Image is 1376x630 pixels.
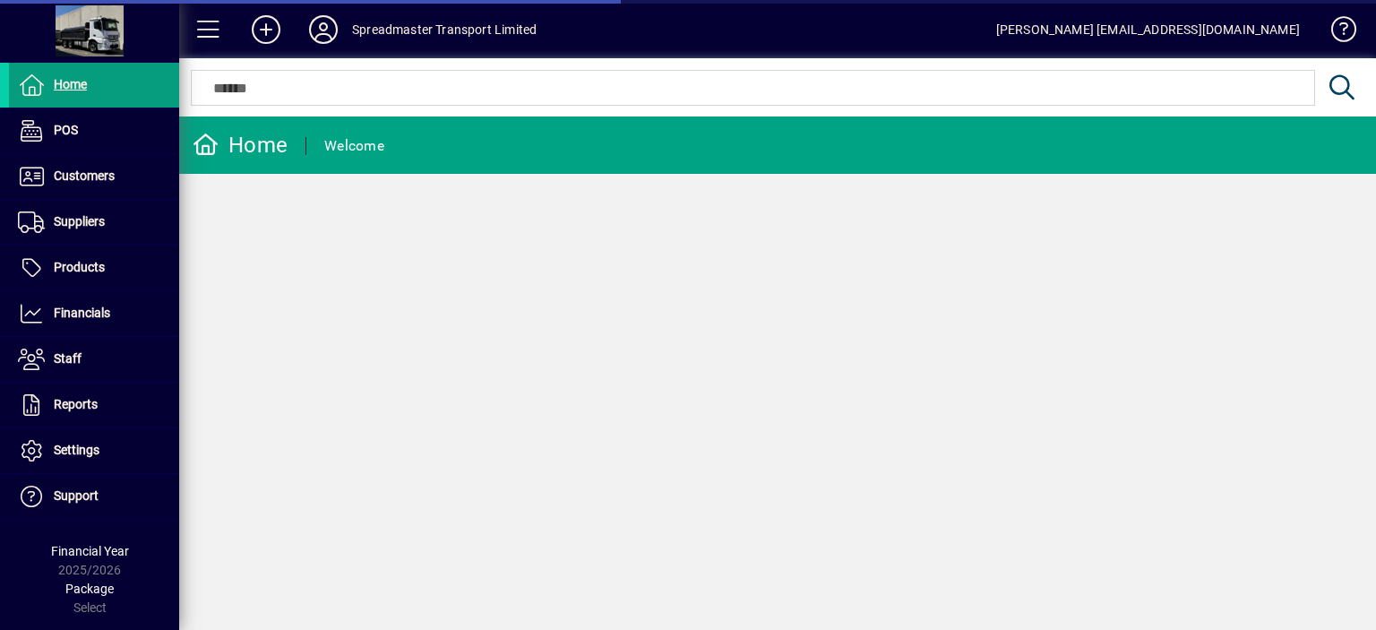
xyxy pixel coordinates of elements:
[54,351,82,366] span: Staff
[1318,4,1354,62] a: Knowledge Base
[54,306,110,320] span: Financials
[9,154,179,199] a: Customers
[295,13,352,46] button: Profile
[9,108,179,153] a: POS
[352,15,537,44] div: Spreadmaster Transport Limited
[9,383,179,427] a: Reports
[237,13,295,46] button: Add
[193,131,288,160] div: Home
[54,488,99,503] span: Support
[9,246,179,290] a: Products
[324,132,384,160] div: Welcome
[54,168,115,183] span: Customers
[9,200,179,245] a: Suppliers
[9,474,179,519] a: Support
[54,397,98,411] span: Reports
[9,428,179,473] a: Settings
[9,291,179,336] a: Financials
[54,214,105,229] span: Suppliers
[996,15,1300,44] div: [PERSON_NAME] [EMAIL_ADDRESS][DOMAIN_NAME]
[54,123,78,137] span: POS
[9,337,179,382] a: Staff
[54,77,87,91] span: Home
[54,443,99,457] span: Settings
[51,544,129,558] span: Financial Year
[54,260,105,274] span: Products
[65,582,114,596] span: Package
